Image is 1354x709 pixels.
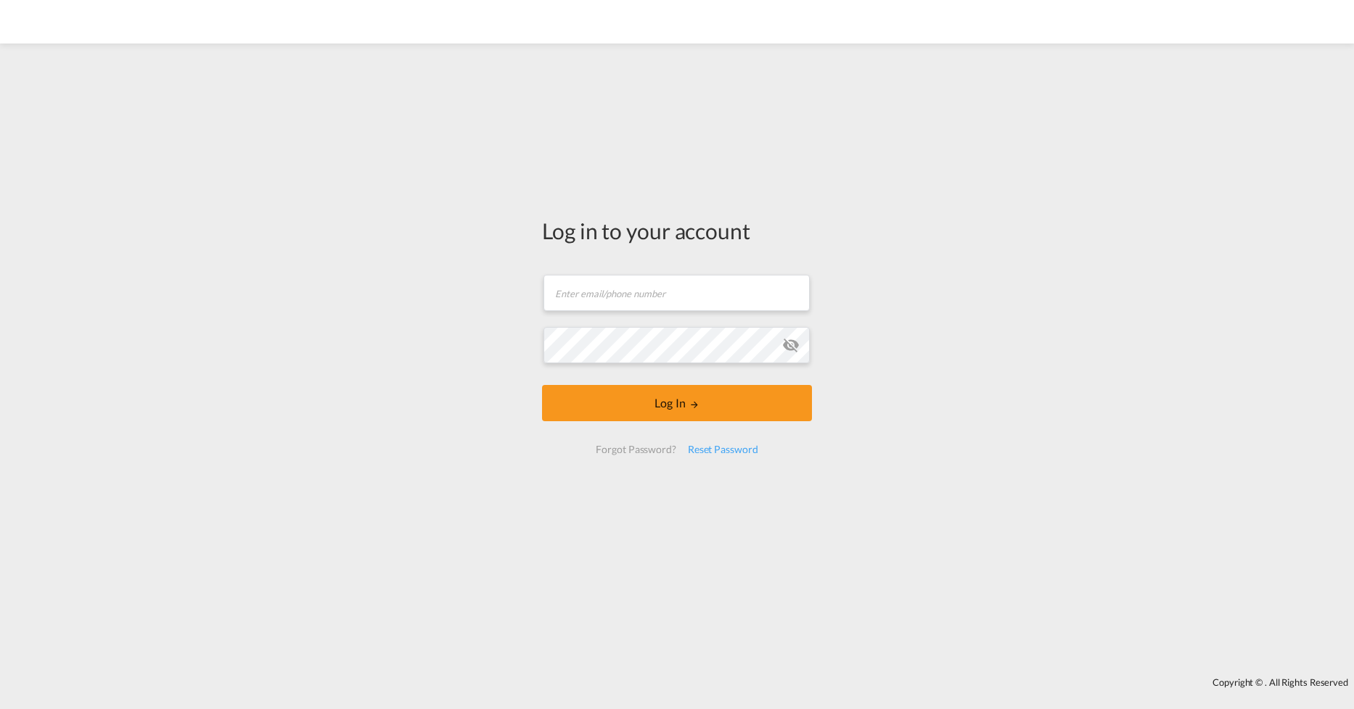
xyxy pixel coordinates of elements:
[590,436,681,463] div: Forgot Password?
[542,215,812,246] div: Log in to your account
[543,275,810,311] input: Enter email/phone number
[782,336,800,354] md-icon: icon-eye-off
[542,385,812,421] button: LOGIN
[682,436,764,463] div: Reset Password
